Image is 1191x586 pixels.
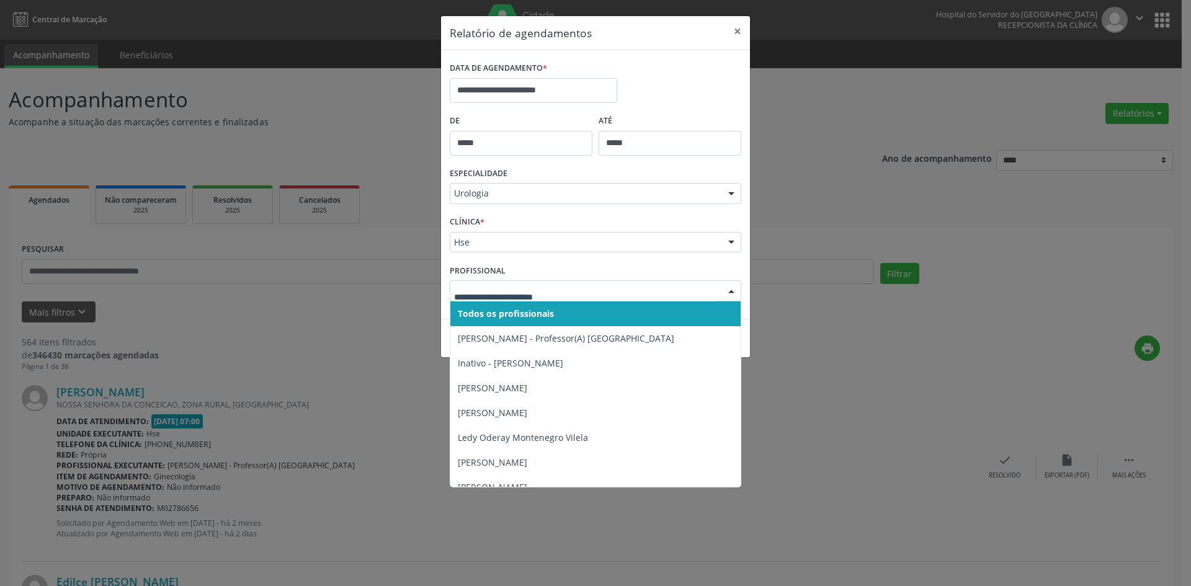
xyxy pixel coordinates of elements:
[458,357,563,369] span: Inativo - [PERSON_NAME]
[458,432,588,443] span: Ledy Oderay Montenegro Vilela
[458,407,527,419] span: [PERSON_NAME]
[454,236,716,249] span: Hse
[725,16,750,47] button: Close
[454,187,716,200] span: Urologia
[458,456,527,468] span: [PERSON_NAME]
[450,59,547,78] label: DATA DE AGENDAMENTO
[458,308,554,319] span: Todos os profissionais
[458,332,674,344] span: [PERSON_NAME] - Professor(A) [GEOGRAPHIC_DATA]
[450,261,506,280] label: PROFISSIONAL
[450,213,484,232] label: CLÍNICA
[458,481,527,493] span: [PERSON_NAME]
[450,25,592,41] h5: Relatório de agendamentos
[599,112,741,131] label: ATÉ
[458,382,527,394] span: [PERSON_NAME]
[450,112,592,131] label: De
[450,164,507,184] label: ESPECIALIDADE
